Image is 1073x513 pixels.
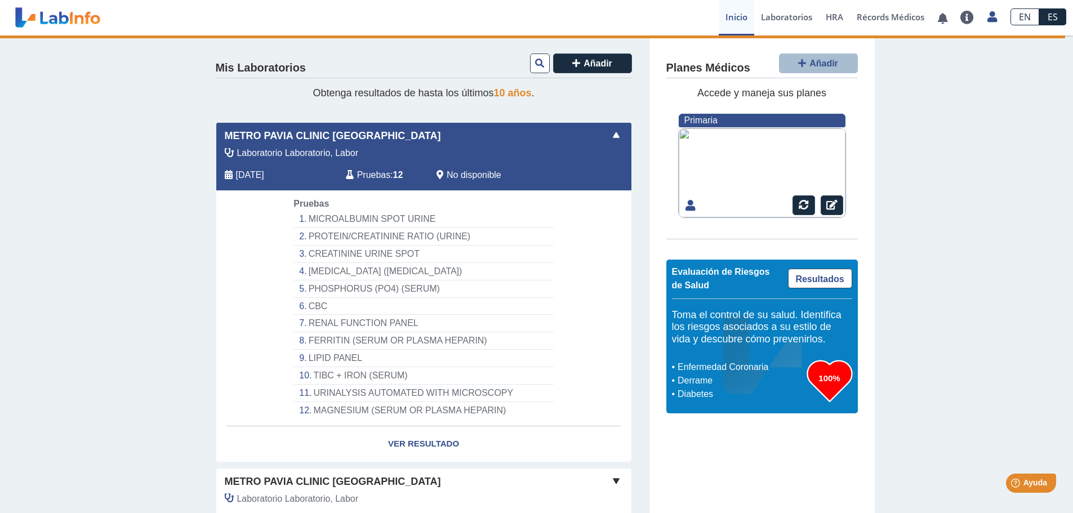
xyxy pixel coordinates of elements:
[293,246,553,263] li: CREATININE URINE SPOT
[666,61,750,75] h4: Planes Médicos
[293,280,553,298] li: PHOSPHORUS (PO4) (SERUM)
[357,168,390,182] span: Pruebas
[293,298,553,315] li: CBC
[1039,8,1066,25] a: ES
[293,211,553,228] li: MICROALBUMIN SPOT URINE
[807,371,852,385] h3: 100%
[494,87,532,99] span: 10 años
[293,367,553,385] li: TIBC + IRON (SERUM)
[225,474,441,489] span: Metro Pavia Clinic [GEOGRAPHIC_DATA]
[337,168,428,182] div: :
[809,59,838,68] span: Añadir
[293,199,329,208] span: Pruebas
[216,426,631,462] a: Ver Resultado
[293,228,553,246] li: PROTEIN/CREATININE RATIO (URINE)
[675,360,807,374] li: Enfermedad Coronaria
[826,11,843,23] span: HRA
[225,128,441,144] span: Metro Pavia Clinic [GEOGRAPHIC_DATA]
[293,385,553,402] li: URINALYSIS AUTOMATED WITH MICROSCOPY
[553,53,632,73] button: Añadir
[236,168,264,182] span: 2025-08-18
[447,168,501,182] span: No disponible
[675,374,807,387] li: Derrame
[237,492,359,506] span: Laboratorio Laboratorio, Labor
[788,269,852,288] a: Resultados
[237,146,359,160] span: Laboratorio Laboratorio, Labor
[393,170,403,180] b: 12
[697,87,826,99] span: Accede y maneja sus planes
[216,61,306,75] h4: Mis Laboratorios
[293,263,553,280] li: [MEDICAL_DATA] ([MEDICAL_DATA])
[584,59,612,68] span: Añadir
[684,115,718,125] span: Primaria
[313,87,534,99] span: Obtenga resultados de hasta los últimos .
[672,309,852,346] h5: Toma el control de su salud. Identifica los riesgos asociados a su estilo de vida y descubre cómo...
[293,402,553,419] li: MAGNESIUM (SERUM OR PLASMA HEPARIN)
[293,332,553,350] li: FERRITIN (SERUM OR PLASMA HEPARIN)
[293,315,553,332] li: RENAL FUNCTION PANEL
[675,387,807,401] li: Diabetes
[293,350,553,367] li: LIPID PANEL
[779,53,858,73] button: Añadir
[973,469,1061,501] iframe: Help widget launcher
[1010,8,1039,25] a: EN
[672,267,770,290] span: Evaluación de Riesgos de Salud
